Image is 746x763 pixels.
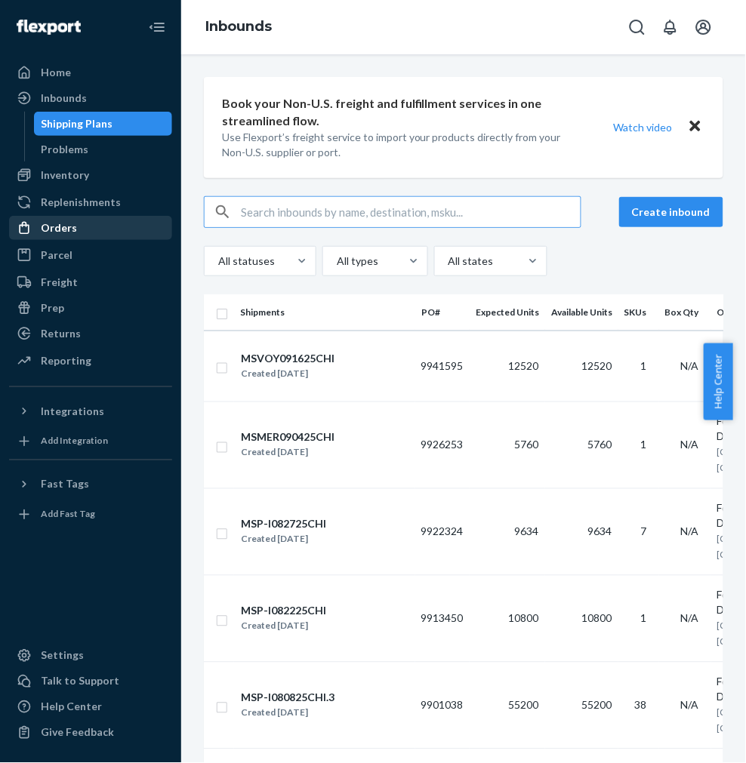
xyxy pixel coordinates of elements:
[618,294,659,331] th: SKUs
[9,429,172,454] a: Add Integration
[588,438,612,451] span: 5760
[41,674,119,689] div: Talk to Support
[17,20,81,35] img: Flexport logo
[641,359,647,372] span: 1
[41,168,89,183] div: Inventory
[222,95,586,130] p: Book your Non-U.S. freight and fulfillment services in one streamlined flow.
[659,294,711,331] th: Box Qty
[622,12,652,42] button: Open Search Box
[9,695,172,719] a: Help Center
[9,296,172,320] a: Prep
[241,532,326,547] div: Created [DATE]
[470,294,545,331] th: Expected Units
[9,349,172,373] a: Reporting
[222,130,586,160] p: Use Flexport’s freight service to import your products directly from your Non-U.S. supplier or port.
[681,699,699,712] span: N/A
[415,294,470,331] th: PO#
[447,254,449,269] input: All states
[41,326,81,341] div: Returns
[41,248,72,263] div: Parcel
[41,700,102,715] div: Help Center
[681,525,699,538] span: N/A
[193,5,284,49] ol: breadcrumbs
[217,254,218,269] input: All statuses
[582,699,612,712] span: 55200
[42,142,89,157] div: Problems
[9,322,172,346] a: Returns
[234,294,415,331] th: Shipments
[704,343,733,420] button: Help Center
[41,648,84,663] div: Settings
[681,359,699,372] span: N/A
[509,612,539,625] span: 10800
[41,195,121,210] div: Replenishments
[9,669,172,694] a: Talk to Support
[241,430,334,445] div: MSMER090425CHI
[335,254,337,269] input: All types
[42,116,113,131] div: Shipping Plans
[641,525,647,538] span: 7
[9,86,172,110] a: Inbounds
[41,353,91,368] div: Reporting
[9,163,172,187] a: Inventory
[41,275,78,290] div: Freight
[681,612,699,625] span: N/A
[509,359,539,372] span: 12520
[588,525,612,538] span: 9634
[241,445,334,460] div: Created [DATE]
[509,699,539,712] span: 55200
[9,243,172,267] a: Parcel
[241,366,334,381] div: Created [DATE]
[9,270,172,294] a: Freight
[241,691,334,706] div: MSP-I080825CHI.3
[41,508,95,521] div: Add Fast Tag
[582,359,612,372] span: 12520
[9,399,172,423] button: Integrations
[41,300,64,315] div: Prep
[34,137,173,162] a: Problems
[241,351,334,366] div: MSVOY091625CHI
[9,216,172,240] a: Orders
[515,438,539,451] span: 5760
[641,438,647,451] span: 1
[545,294,618,331] th: Available Units
[41,725,114,740] div: Give Feedback
[241,706,334,721] div: Created [DATE]
[515,525,539,538] span: 9634
[415,331,470,402] td: 9941595
[41,220,77,235] div: Orders
[41,404,104,419] div: Integrations
[241,604,326,619] div: MSP-I082225CHI
[205,18,272,35] a: Inbounds
[9,472,172,497] button: Fast Tags
[415,663,470,749] td: 9901038
[641,612,647,625] span: 1
[604,116,683,138] button: Watch video
[241,619,326,634] div: Created [DATE]
[619,197,723,227] button: Create inbound
[681,438,699,451] span: N/A
[689,12,719,42] button: Open account menu
[9,190,172,214] a: Replenishments
[9,60,172,85] a: Home
[686,116,705,138] button: Close
[415,576,470,663] td: 9913450
[9,644,172,668] a: Settings
[241,197,581,227] input: Search inbounds by name, destination, msku...
[41,65,71,80] div: Home
[635,699,647,712] span: 38
[582,612,612,625] span: 10800
[415,489,470,576] td: 9922324
[9,721,172,745] button: Give Feedback
[655,12,686,42] button: Open notifications
[41,477,89,492] div: Fast Tags
[142,12,172,42] button: Close Navigation
[9,503,172,527] a: Add Fast Tag
[41,91,87,106] div: Inbounds
[34,112,173,136] a: Shipping Plans
[41,435,108,448] div: Add Integration
[415,402,470,489] td: 9926253
[241,517,326,532] div: MSP-I082725CHI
